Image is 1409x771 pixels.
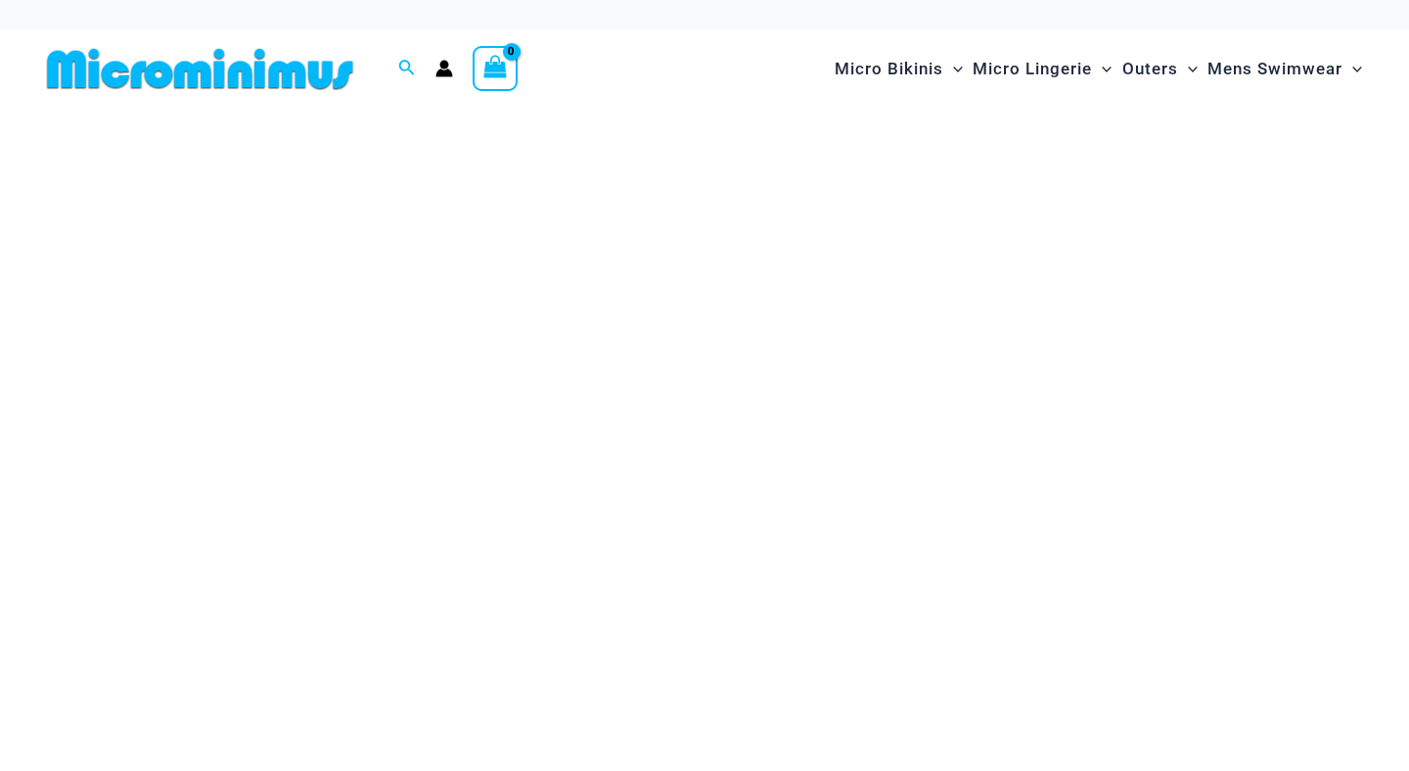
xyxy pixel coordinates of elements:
[943,44,963,94] span: Menu Toggle
[835,44,943,94] span: Micro Bikinis
[1178,44,1198,94] span: Menu Toggle
[398,57,416,81] a: Search icon link
[1203,39,1367,99] a: Mens SwimwearMenu ToggleMenu Toggle
[830,39,968,99] a: Micro BikinisMenu ToggleMenu Toggle
[968,39,1116,99] a: Micro LingerieMenu ToggleMenu Toggle
[1342,44,1362,94] span: Menu Toggle
[1092,44,1112,94] span: Menu Toggle
[973,44,1092,94] span: Micro Lingerie
[827,36,1370,102] nav: Site Navigation
[435,60,453,77] a: Account icon link
[1207,44,1342,94] span: Mens Swimwear
[473,46,518,91] a: View Shopping Cart, empty
[1122,44,1178,94] span: Outers
[1117,39,1203,99] a: OutersMenu ToggleMenu Toggle
[39,47,361,91] img: MM SHOP LOGO FLAT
